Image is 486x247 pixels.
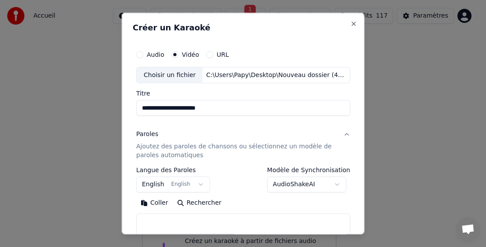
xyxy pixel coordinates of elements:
[217,51,229,57] label: URL
[136,90,350,96] label: Titre
[136,123,350,167] button: ParolesAjoutez des paroles de chansons ou sélectionnez un modèle de paroles automatiques
[133,23,354,31] h2: Créer un Karaoké
[172,196,225,210] button: Rechercher
[136,130,158,139] div: Paroles
[136,196,173,210] button: Coller
[137,67,203,83] div: Choisir un fichier
[147,51,164,57] label: Audio
[203,70,350,79] div: C:\Users\Papy\Desktop\Nouveau dossier (4)\Nouveau dossier (10)\[PERSON_NAME] - Parlez-moi [PERSON...
[136,142,336,160] p: Ajoutez des paroles de chansons ou sélectionnez un modèle de paroles automatiques
[267,167,350,173] label: Modèle de Synchronisation
[136,167,210,173] label: Langue des Paroles
[181,51,199,57] label: Vidéo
